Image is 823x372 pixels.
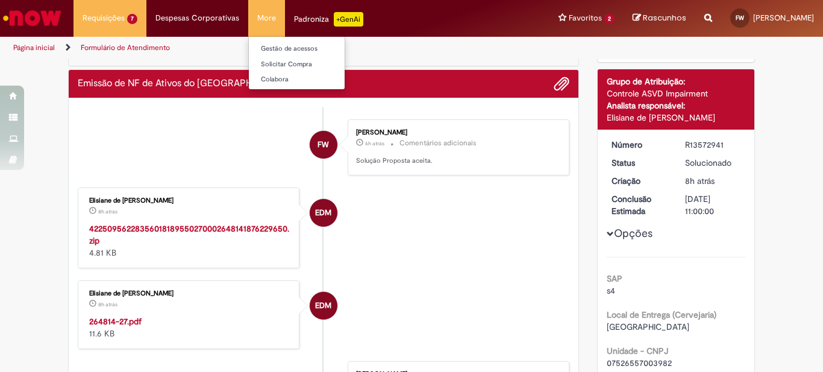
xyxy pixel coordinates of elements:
time: 27/09/2025 12:05:20 [98,301,117,308]
img: ServiceNow [1,6,63,30]
span: [PERSON_NAME] [753,13,814,23]
time: 27/09/2025 13:54:39 [365,140,384,147]
div: Solucionado [685,157,741,169]
div: Grupo de Atribuição: [607,75,746,87]
a: Colabora [249,73,381,86]
div: [PERSON_NAME] [356,129,557,136]
div: Fabiola Woll [310,131,337,159]
div: [DATE] 11:00:00 [685,193,741,217]
time: 27/09/2025 11:57:18 [685,175,715,186]
div: Elisiane de Moura Cardozo [310,199,337,227]
a: Rascunhos [633,13,686,24]
small: Comentários adicionais [399,138,477,148]
div: 4.81 KB [89,222,290,259]
div: 27/09/2025 11:57:18 [685,175,741,187]
span: FW [318,130,329,159]
dt: Criação [602,175,677,187]
a: Solicitar Compra [249,58,381,71]
span: 2 [604,14,615,24]
div: 11.6 KB [89,315,290,339]
span: Requisições [83,12,125,24]
span: 7 [127,14,137,24]
span: More [257,12,276,24]
div: Elisiane de Moura Cardozo [310,292,337,320]
b: Unidade - CNPJ [607,345,668,356]
div: R13572941 [685,139,741,151]
div: Controle ASVD Impairment [607,87,746,99]
span: 8h atrás [98,301,117,308]
span: s4 [607,285,615,296]
p: Solução Proposta aceita. [356,156,557,166]
h2: Emissão de NF de Ativos do ASVD Histórico de tíquete [78,78,293,89]
a: Página inicial [13,43,55,52]
button: Adicionar anexos [554,76,569,92]
dt: Número [602,139,677,151]
b: Local de Entrega (Cervejaria) [607,309,716,320]
dt: Conclusão Estimada [602,193,677,217]
div: Elisiane de [PERSON_NAME] [89,290,290,297]
a: Gestão de acessos [249,42,381,55]
ul: Trilhas de página [9,37,540,59]
div: Analista responsável: [607,99,746,112]
div: Elisiane de [PERSON_NAME] [607,112,746,124]
ul: More [248,36,345,90]
span: EDM [315,291,331,320]
span: Favoritos [569,12,602,24]
span: FW [736,14,744,22]
a: 264814-27.pdf [89,316,142,327]
dt: Status [602,157,677,169]
a: 42250956228356018189550270002648141876229650.zip [89,223,289,246]
a: Formulário de Atendimento [81,43,170,52]
span: [GEOGRAPHIC_DATA] [607,321,689,332]
span: Rascunhos [643,12,686,24]
div: Elisiane de [PERSON_NAME] [89,197,290,204]
span: 8h atrás [685,175,715,186]
b: SAP [607,273,622,284]
span: 6h atrás [365,140,384,147]
span: 8h atrás [98,208,117,215]
span: 07526557003982 [607,358,672,368]
p: +GenAi [334,12,363,27]
span: EDM [315,198,331,227]
time: 27/09/2025 12:05:21 [98,208,117,215]
div: Padroniza [294,12,363,27]
span: Despesas Corporativas [155,12,239,24]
